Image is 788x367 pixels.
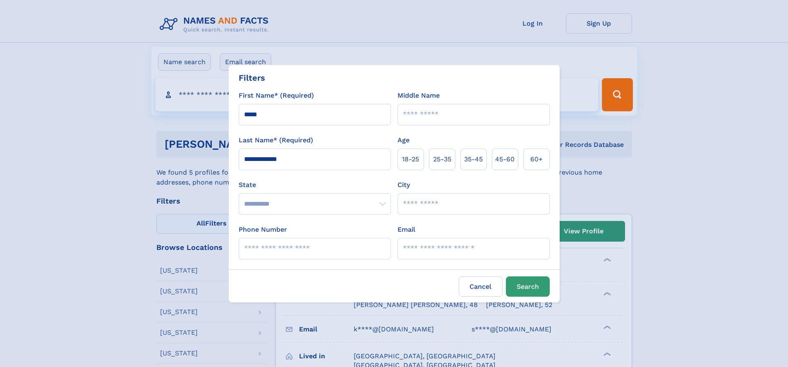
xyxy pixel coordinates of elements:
label: First Name* (Required) [239,91,314,101]
label: Phone Number [239,225,287,235]
label: Cancel [459,276,503,297]
label: Last Name* (Required) [239,135,313,145]
span: 18‑25 [402,154,419,164]
label: Age [398,135,410,145]
label: Middle Name [398,91,440,101]
button: Search [506,276,550,297]
span: 35‑45 [464,154,483,164]
span: 45‑60 [495,154,515,164]
label: State [239,180,391,190]
label: Email [398,225,415,235]
span: 60+ [530,154,543,164]
div: Filters [239,72,265,84]
span: 25‑35 [433,154,451,164]
label: City [398,180,410,190]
